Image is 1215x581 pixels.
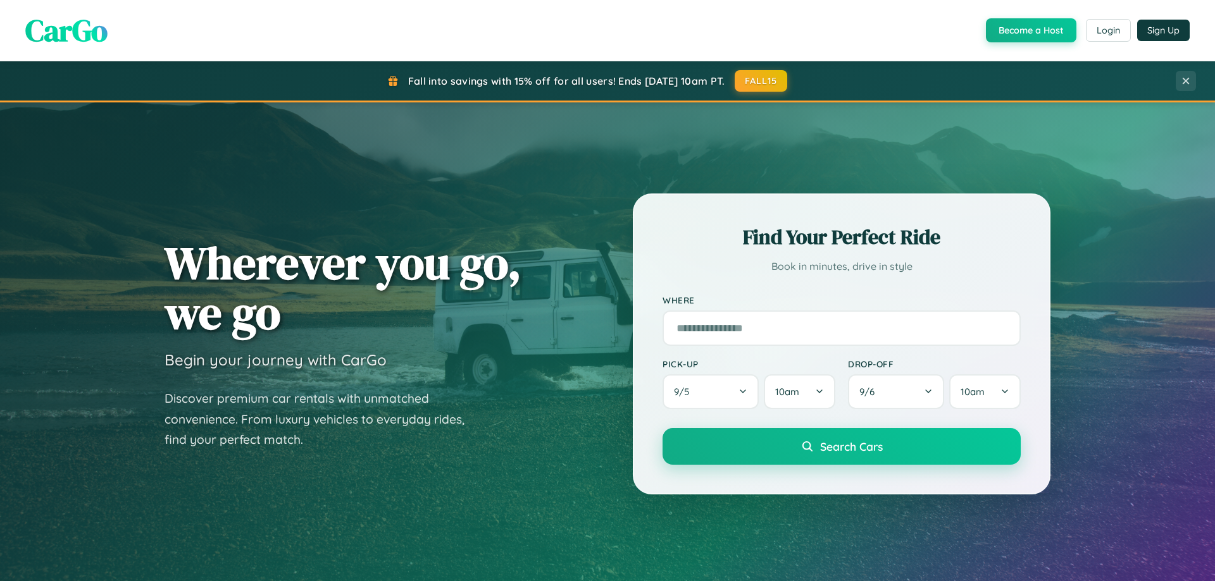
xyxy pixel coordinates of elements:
[1137,20,1190,41] button: Sign Up
[663,374,759,409] button: 9/5
[663,295,1021,305] label: Where
[986,18,1076,42] button: Become a Host
[961,386,985,398] span: 10am
[663,428,1021,465] button: Search Cars
[848,358,1021,369] label: Drop-off
[949,374,1021,409] button: 10am
[663,257,1021,276] p: Book in minutes, drive in style
[1086,19,1131,42] button: Login
[25,9,108,51] span: CarGo
[408,75,725,87] span: Fall into savings with 15% off for all users! Ends [DATE] 10am PT.
[674,386,695,398] span: 9 / 5
[859,386,881,398] span: 9 / 6
[848,374,944,409] button: 9/6
[820,439,883,453] span: Search Cars
[735,70,788,92] button: FALL15
[165,388,481,450] p: Discover premium car rentals with unmatched convenience. From luxury vehicles to everyday rides, ...
[663,358,835,369] label: Pick-up
[764,374,835,409] button: 10am
[165,350,387,369] h3: Begin your journey with CarGo
[663,223,1021,251] h2: Find Your Perfect Ride
[775,386,799,398] span: 10am
[165,238,521,338] h1: Wherever you go, we go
